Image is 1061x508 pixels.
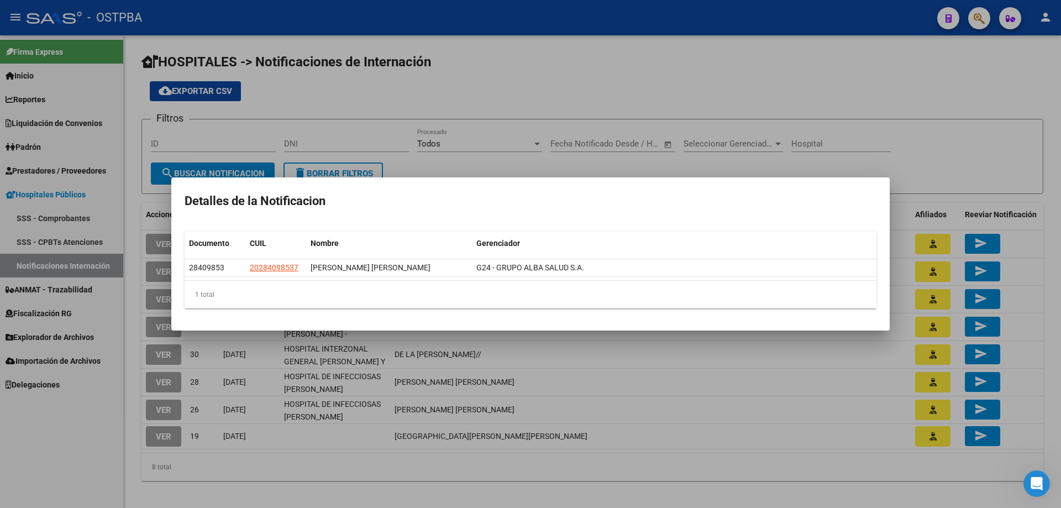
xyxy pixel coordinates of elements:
span: LEON ROJAS SERGIO MARTIN [311,263,430,272]
span: 28409853 [189,263,224,272]
datatable-header-cell: CUIL [245,232,306,255]
datatable-header-cell: Documento [185,232,245,255]
span: CUIL [250,239,266,248]
h2: Detalles de la Notificacion [185,191,876,212]
datatable-header-cell: Nombre [306,232,472,255]
span: G24 - GRUPO ALBA SALUD S.A. [476,263,584,272]
iframe: Intercom live chat [1023,470,1050,497]
div: 1 total [185,281,876,308]
span: Documento [189,239,229,248]
datatable-header-cell: Gerenciador [472,232,876,255]
span: 20284098537 [250,263,298,272]
span: Gerenciador [476,239,520,248]
span: Nombre [311,239,339,248]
